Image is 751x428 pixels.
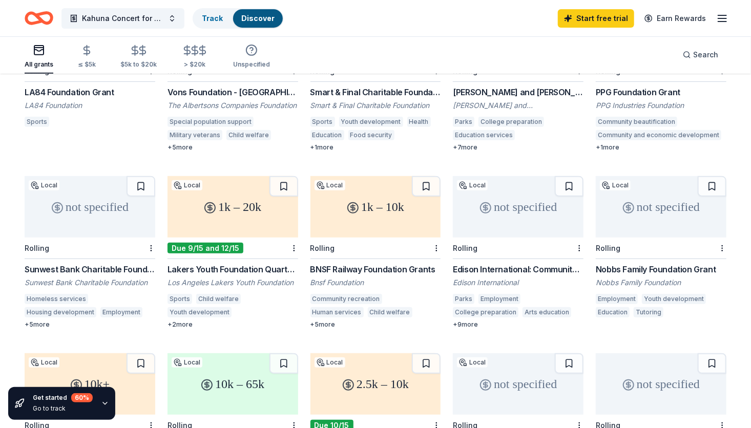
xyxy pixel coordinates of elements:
[310,263,441,275] div: BNSF Railway Foundation Grants
[25,244,49,252] div: Rolling
[596,176,726,238] div: not specified
[310,130,344,140] div: Education
[172,180,202,190] div: Local
[226,130,271,140] div: Child welfare
[596,143,726,152] div: + 1 more
[315,180,345,190] div: Local
[453,294,474,304] div: Parks
[33,404,93,413] div: Go to track
[310,117,335,127] div: Sports
[310,244,335,252] div: Rolling
[168,100,298,111] div: The Albertsons Companies Foundation
[233,60,270,69] div: Unspecified
[168,307,232,317] div: Youth development
[168,86,298,98] div: Vons Foundation - [GEOGRAPHIC_DATA][US_STATE]
[368,307,412,317] div: Child welfare
[168,117,254,127] div: Special population support
[310,176,441,329] a: 1k – 10kLocalRollingBNSF Railway Foundation GrantsBnsf FoundationCommunity recreationHuman servic...
[523,307,571,317] div: Arts education
[453,100,583,111] div: [PERSON_NAME] and [PERSON_NAME] Foundation
[310,307,364,317] div: Human services
[596,244,620,252] div: Rolling
[675,45,726,65] button: Search
[453,307,518,317] div: College preparation
[25,307,96,317] div: Housing development
[348,130,394,140] div: Food security
[25,320,155,329] div: + 5 more
[457,180,488,190] div: Local
[241,14,275,23] a: Discover
[25,176,155,329] a: not specifiedLocalRollingSunwest Bank Charitable Foundation GrantSunwest Bank Charitable Foundati...
[310,277,441,288] div: Bnsf Foundation
[596,294,638,304] div: Employment
[634,307,663,317] div: Tutoring
[168,294,192,304] div: Sports
[25,277,155,288] div: Sunwest Bank Charitable Foundation
[596,100,726,111] div: PPG Industries Foundation
[193,8,284,29] button: TrackDiscover
[453,143,583,152] div: + 7 more
[196,294,241,304] div: Child welfare
[25,60,53,69] div: All grants
[478,294,520,304] div: Employment
[596,353,726,415] div: not specified
[558,9,634,28] a: Start free trial
[478,117,544,127] div: College preparation
[453,353,583,415] div: not specified
[600,180,631,190] div: Local
[25,263,155,275] div: Sunwest Bank Charitable Foundation Grant
[596,130,721,140] div: Community and economic development
[168,130,222,140] div: Military veterans
[29,357,59,368] div: Local
[453,176,583,329] a: not specifiedLocalRollingEdison International: Community Grants ProgramEdison InternationalParksE...
[310,86,441,98] div: Smart & Final Charitable Foundation Donations
[25,117,49,127] div: Sports
[29,180,59,190] div: Local
[168,176,298,238] div: 1k – 20k
[453,244,477,252] div: Rolling
[33,393,93,402] div: Get started
[168,243,243,253] div: Due 9/15 and 12/15
[453,117,474,127] div: Parks
[181,60,208,69] div: > $20k
[181,40,208,74] button: > $20k
[25,40,53,74] button: All grants
[310,294,382,304] div: Community recreation
[25,100,155,111] div: LA84 Foundation
[310,100,441,111] div: Smart & Final Charitable Foundation
[61,8,184,29] button: Kahuna Concert for A cause
[168,277,298,288] div: Los Angeles Lakers Youth Foundation
[596,277,726,288] div: Nobbs Family Foundation
[310,143,441,152] div: + 1 more
[168,353,298,415] div: 10k – 65k
[453,130,515,140] div: Education services
[25,176,155,238] div: not specified
[25,86,155,98] div: LA84 Foundation Grant
[453,320,583,329] div: + 9 more
[315,357,345,368] div: Local
[71,393,93,402] div: 60 %
[120,40,157,74] button: $5k to $20k
[168,263,298,275] div: Lakers Youth Foundation Quarterly Grants
[78,40,96,74] button: ≤ $5k
[310,353,441,415] div: 2.5k – 10k
[596,176,726,320] a: not specifiedLocalRollingNobbs Family Foundation GrantNobbs Family FoundationEmploymentYouth deve...
[100,307,142,317] div: Employment
[25,6,53,30] a: Home
[407,117,431,127] div: Health
[596,263,726,275] div: Nobbs Family Foundation Grant
[596,86,726,98] div: PPG Foundation Grant
[453,277,583,288] div: Edison International
[202,14,223,23] a: Track
[596,117,677,127] div: Community beautification
[457,357,488,368] div: Local
[233,40,270,74] button: Unspecified
[82,12,164,25] span: Kahuna Concert for A cause
[453,176,583,238] div: not specified
[453,263,583,275] div: Edison International: Community Grants Program
[642,294,706,304] div: Youth development
[693,49,718,61] span: Search
[310,176,441,238] div: 1k – 10k
[168,176,298,329] a: 1k – 20kLocalDue 9/15 and 12/15Lakers Youth Foundation Quarterly GrantsLos Angeles Lakers Youth F...
[638,9,712,28] a: Earn Rewards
